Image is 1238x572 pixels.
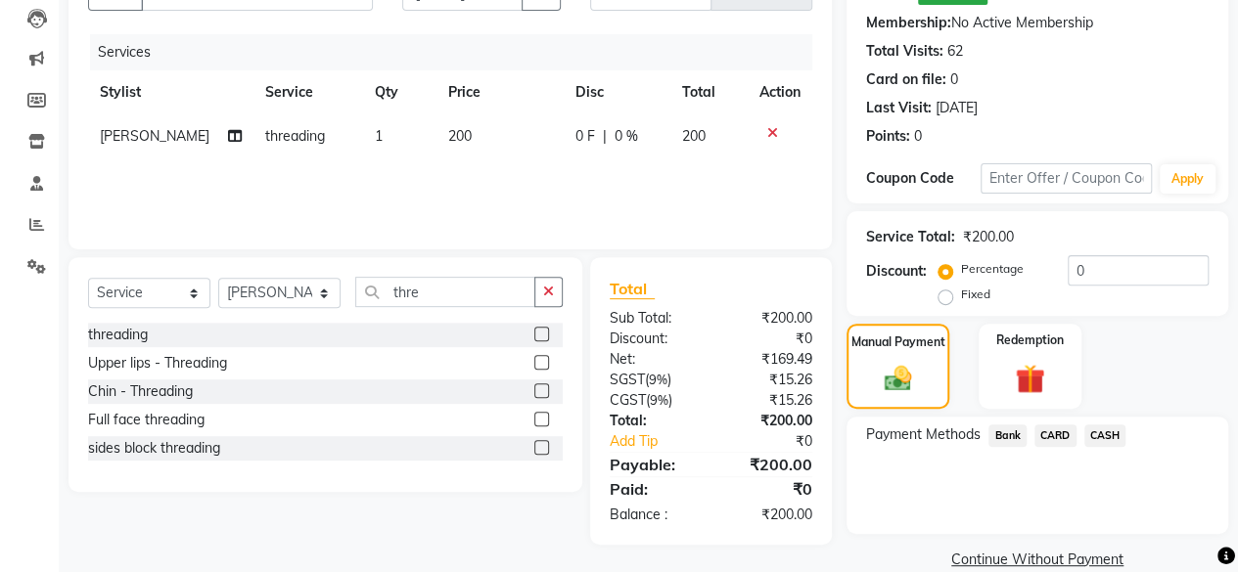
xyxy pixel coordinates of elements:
[1160,164,1215,194] button: Apply
[947,41,963,62] div: 62
[564,70,669,114] th: Disc
[90,34,827,70] div: Services
[711,477,827,501] div: ₹0
[375,127,383,145] span: 1
[866,126,910,147] div: Points:
[711,411,827,431] div: ₹200.00
[603,126,607,147] span: |
[448,127,472,145] span: 200
[595,411,711,431] div: Total:
[711,308,827,329] div: ₹200.00
[866,168,981,189] div: Coupon Code
[649,372,667,387] span: 9%
[88,438,220,459] div: sides block threading
[711,329,827,349] div: ₹0
[363,70,436,114] th: Qty
[595,453,711,476] div: Payable:
[950,69,958,90] div: 0
[595,431,730,452] a: Add Tip
[595,477,711,501] div: Paid:
[866,227,955,247] div: Service Total:
[866,13,951,33] div: Membership:
[711,505,827,525] div: ₹200.00
[88,70,253,114] th: Stylist
[961,286,990,303] label: Fixed
[265,127,325,145] span: threading
[914,126,922,147] div: 0
[866,261,927,282] div: Discount:
[866,13,1209,33] div: No Active Membership
[575,126,595,147] span: 0 F
[88,410,205,430] div: Full face threading
[595,329,711,349] div: Discount:
[1006,361,1054,397] img: _gift.svg
[253,70,363,114] th: Service
[963,227,1014,247] div: ₹200.00
[88,381,193,402] div: Chin - Threading
[866,41,943,62] div: Total Visits:
[996,331,1064,349] label: Redemption
[595,390,711,411] div: ( )
[436,70,564,114] th: Price
[669,70,748,114] th: Total
[711,349,827,370] div: ₹169.49
[961,260,1024,278] label: Percentage
[866,69,946,90] div: Card on file:
[711,370,827,390] div: ₹15.26
[988,424,1027,447] span: Bank
[610,391,646,409] span: CGST
[610,279,655,299] span: Total
[981,163,1152,194] input: Enter Offer / Coupon Code
[748,70,812,114] th: Action
[1084,424,1126,447] span: CASH
[100,127,209,145] span: [PERSON_NAME]
[711,453,827,476] div: ₹200.00
[1034,424,1077,447] span: CARD
[650,392,668,408] span: 9%
[850,550,1224,570] a: Continue Without Payment
[595,370,711,390] div: ( )
[355,277,535,307] input: Search or Scan
[936,98,978,118] div: [DATE]
[876,363,921,394] img: _cash.svg
[615,126,638,147] span: 0 %
[730,431,827,452] div: ₹0
[851,333,945,351] label: Manual Payment
[610,371,645,388] span: SGST
[595,349,711,370] div: Net:
[711,390,827,411] div: ₹15.26
[88,325,148,345] div: threading
[681,127,705,145] span: 200
[595,505,711,525] div: Balance :
[866,98,932,118] div: Last Visit:
[866,424,981,445] span: Payment Methods
[88,353,227,374] div: Upper lips - Threading
[595,308,711,329] div: Sub Total:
